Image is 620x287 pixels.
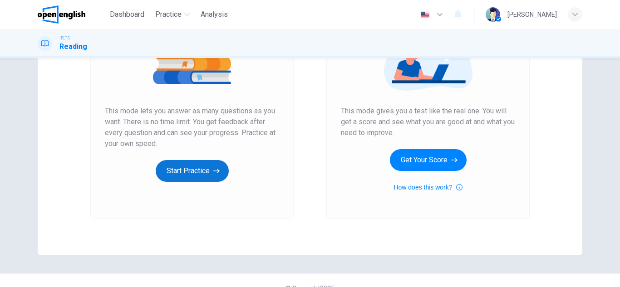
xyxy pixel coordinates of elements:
[419,11,431,18] img: en
[59,35,70,41] span: IELTS
[38,5,85,24] img: OpenEnglish logo
[38,5,106,24] a: OpenEnglish logo
[152,6,193,23] button: Practice
[155,9,182,20] span: Practice
[394,182,462,193] button: How does this work?
[341,106,515,138] span: This mode gives you a test like the real one. You will get a score and see what you are good at a...
[105,106,279,149] span: This mode lets you answer as many questions as you want. There is no time limit. You get feedback...
[486,7,500,22] img: Profile picture
[201,9,228,20] span: Analysis
[156,160,229,182] button: Start Practice
[390,149,467,171] button: Get Your Score
[106,6,148,23] button: Dashboard
[110,9,144,20] span: Dashboard
[507,9,557,20] div: [PERSON_NAME]
[59,41,87,52] h1: Reading
[197,6,231,23] button: Analysis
